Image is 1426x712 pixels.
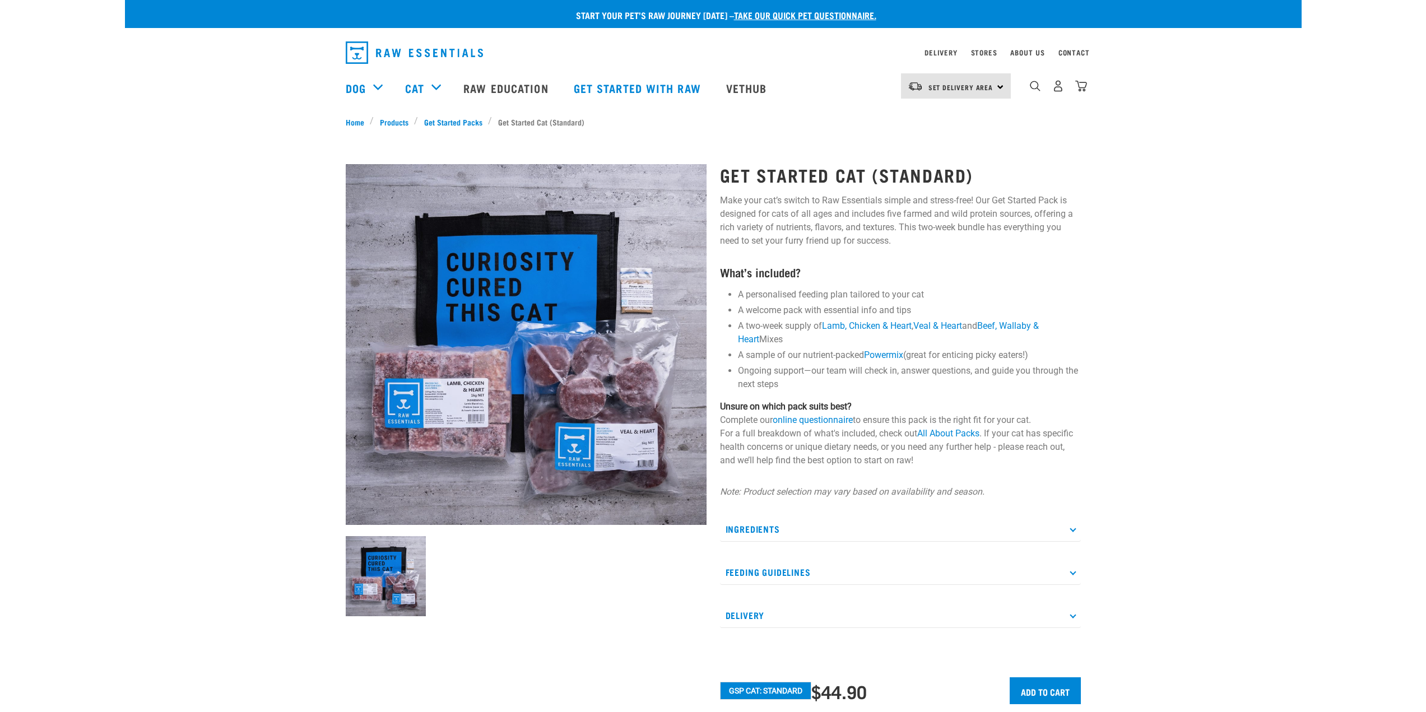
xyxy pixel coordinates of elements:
[811,681,867,701] div: $44.90
[133,8,1310,22] p: Start your pet’s raw journey [DATE] –
[1075,80,1087,92] img: home-icon@2x.png
[1058,50,1090,54] a: Contact
[720,603,1081,628] p: Delivery
[720,401,852,412] strong: Unsure on which pack suits best?
[563,66,715,110] a: Get started with Raw
[773,415,853,425] a: online questionnaire
[1010,50,1044,54] a: About Us
[346,536,426,616] img: Assortment Of Raw Essential Products For Cats Including, Blue And Black Tote Bag With "Curiosity ...
[720,165,1081,185] h1: Get Started Cat (Standard)
[346,41,483,64] img: Raw Essentials Logo
[452,66,562,110] a: Raw Education
[346,80,366,96] a: Dog
[418,116,488,128] a: Get Started Packs
[720,560,1081,585] p: Feeding Guidelines
[374,116,414,128] a: Products
[917,428,979,439] a: All About Packs
[1030,81,1041,91] img: home-icon-1@2x.png
[720,269,801,275] strong: What’s included?
[928,85,993,89] span: Set Delivery Area
[346,116,370,128] a: Home
[738,288,1081,301] li: A personalised feeding plan tailored to your cat
[405,80,424,96] a: Cat
[738,348,1081,362] li: A sample of our nutrient-packed (great for enticing picky eaters!)
[738,364,1081,391] li: Ongoing support—our team will check in, answer questions, and guide you through the next steps
[738,304,1081,317] li: A welcome pack with essential info and tips
[1010,677,1081,704] input: Add to cart
[734,12,876,17] a: take our quick pet questionnaire.
[720,400,1081,467] p: Complete our to ensure this pack is the right fit for your cat. For a full breakdown of what's in...
[1052,80,1064,92] img: user.png
[864,350,903,360] a: Powermix
[346,164,707,525] img: Assortment Of Raw Essential Products For Cats Including, Blue And Black Tote Bag With "Curiosity ...
[720,194,1081,248] p: Make your cat’s switch to Raw Essentials simple and stress-free! Our Get Started Pack is designed...
[125,66,1302,110] nav: dropdown navigation
[337,37,1090,68] nav: dropdown navigation
[925,50,957,54] a: Delivery
[720,682,811,700] button: GSP Cat: Standard
[715,66,781,110] a: Vethub
[908,81,923,91] img: van-moving.png
[720,516,1081,542] p: Ingredients
[913,320,962,331] a: Veal & Heart
[738,319,1081,346] li: A two-week supply of , and Mixes
[346,116,1081,128] nav: breadcrumbs
[720,486,984,497] em: Note: Product selection may vary based on availability and season.
[822,320,912,331] a: Lamb, Chicken & Heart
[971,50,997,54] a: Stores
